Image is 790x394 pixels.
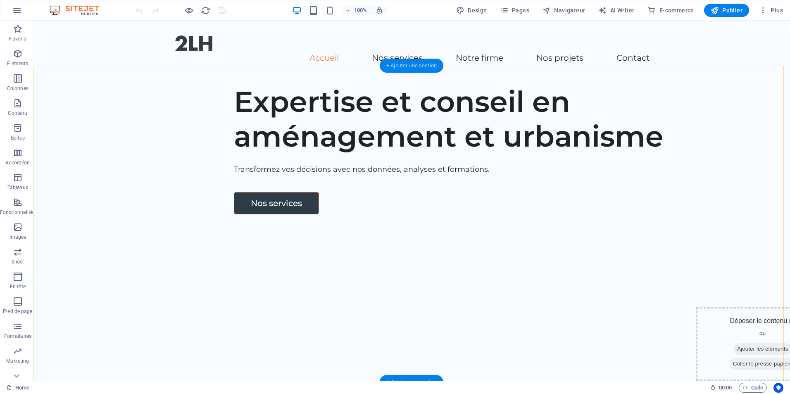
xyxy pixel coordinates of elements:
button: Design [453,4,490,17]
h6: Durée de la session [710,383,732,393]
button: Usercentrics [773,383,783,393]
span: : [725,385,726,391]
p: Slider [12,259,24,265]
span: Navigateur [543,6,585,14]
p: Images [10,234,26,240]
img: Editor Logo [48,5,109,15]
div: + Ajouter une section [380,59,443,73]
button: reload [200,5,210,15]
h6: 100% [354,5,367,15]
p: Formulaires [4,333,31,339]
p: Marketing [6,358,29,364]
button: Cliquez ici pour quitter le mode Aperçu et poursuivre l'édition. [184,5,194,15]
p: Tableaux [7,184,28,191]
span: Pages [500,6,529,14]
span: Publier [711,6,742,14]
p: Boîtes [11,135,25,141]
span: Code [742,383,763,393]
div: + Ajouter une section [380,375,443,389]
p: Éléments [7,60,28,67]
span: AI Writer [598,6,634,14]
span: E-commerce [647,6,694,14]
p: Accordéon [5,159,30,166]
button: Navigateur [539,4,588,17]
div: Design (Ctrl+Alt+Y) [453,4,490,17]
button: Code [739,383,767,393]
button: Pages [497,4,533,17]
button: AI Writer [595,4,638,17]
button: 100% [342,5,371,15]
span: 00 00 [719,383,732,393]
i: Actualiser la page [201,6,210,15]
p: Contenu [8,110,27,116]
span: Design [456,6,487,14]
p: En-tête [10,283,26,290]
p: Favoris [9,36,26,42]
button: Publier [704,4,749,17]
span: Plus [759,6,783,14]
a: Cliquez pour annuler la sélection. Double-cliquez pour ouvrir Pages. [7,383,29,393]
i: Lors du redimensionnement, ajuster automatiquement le niveau de zoom en fonction de l'appareil sé... [376,7,383,14]
p: Pied de page [3,308,32,315]
p: Colonnes [7,85,29,92]
button: Plus [756,4,786,17]
button: E-commerce [644,4,697,17]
